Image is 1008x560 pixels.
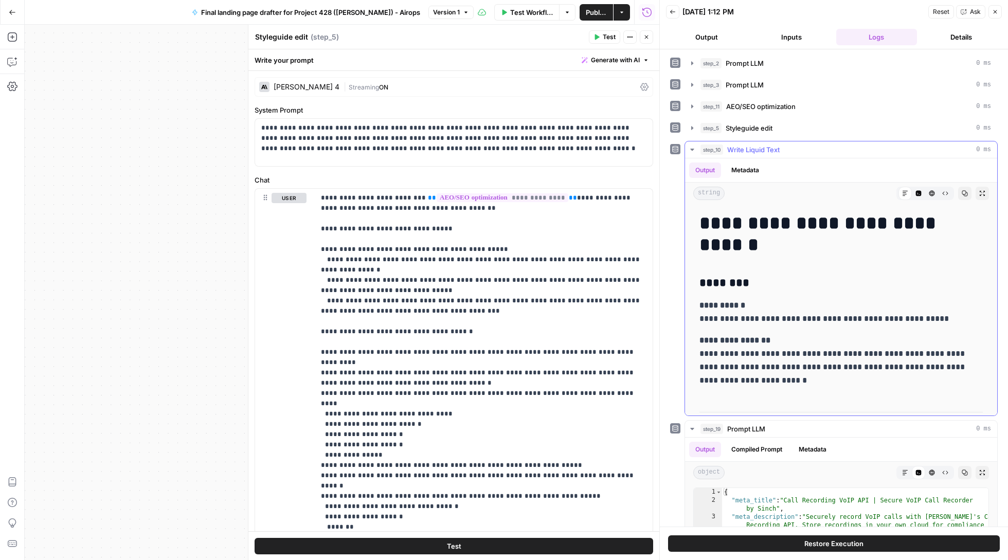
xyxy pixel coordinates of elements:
[751,29,832,45] button: Inputs
[248,49,659,70] div: Write your prompt
[700,101,722,112] span: step_11
[700,424,723,434] span: step_19
[186,4,426,21] button: Final landing page drafter for Project 428 ([PERSON_NAME]) - Airops
[836,29,917,45] button: Logs
[725,442,788,457] button: Compiled Prompt
[694,513,722,537] div: 3
[793,442,833,457] button: Metadata
[603,32,616,42] span: Test
[685,98,997,115] button: 0 ms
[685,77,997,93] button: 0 ms
[976,80,991,89] span: 0 ms
[976,102,991,111] span: 0 ms
[970,7,981,16] span: Ask
[725,162,765,178] button: Metadata
[666,29,747,45] button: Output
[727,144,780,155] span: Write Liquid Text
[349,83,379,91] span: Streaming
[578,53,653,67] button: Generate with AI
[685,421,997,437] button: 0 ms
[726,80,764,90] span: Prompt LLM
[447,540,461,551] span: Test
[694,488,722,496] div: 1
[311,32,339,42] span: ( step_5 )
[255,105,653,115] label: System Prompt
[255,175,653,185] label: Chat
[274,83,339,91] div: [PERSON_NAME] 4
[685,55,997,71] button: 0 ms
[976,145,991,154] span: 0 ms
[700,123,722,133] span: step_5
[685,141,997,158] button: 0 ms
[689,442,721,457] button: Output
[344,81,349,92] span: |
[693,466,725,479] span: object
[494,4,559,21] button: Test Workflow
[716,488,722,496] span: Toggle code folding, rows 1 through 129
[693,187,725,200] span: string
[727,424,765,434] span: Prompt LLM
[700,144,723,155] span: step_10
[379,83,388,91] span: ON
[921,29,1002,45] button: Details
[976,59,991,68] span: 0 ms
[428,6,474,19] button: Version 1
[726,58,764,68] span: Prompt LLM
[976,424,991,433] span: 0 ms
[589,30,620,44] button: Test
[685,120,997,136] button: 0 ms
[201,7,420,17] span: Final landing page drafter for Project 428 ([PERSON_NAME]) - Airops
[976,123,991,133] span: 0 ms
[726,101,796,112] span: AEO/SEO optimization
[510,7,553,17] span: Test Workflow
[694,496,722,513] div: 2
[700,58,722,68] span: step_2
[933,7,949,16] span: Reset
[685,158,997,416] div: 0 ms
[928,5,954,19] button: Reset
[956,5,985,19] button: Ask
[272,193,307,203] button: user
[433,8,460,17] span: Version 1
[689,162,721,178] button: Output
[580,4,613,21] button: Publish
[668,535,1000,552] button: Restore Execution
[255,32,308,42] textarea: Styleguide edit
[255,537,653,554] button: Test
[700,80,722,90] span: step_3
[804,538,863,549] span: Restore Execution
[586,7,607,17] span: Publish
[726,123,772,133] span: Styleguide edit
[591,56,640,65] span: Generate with AI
